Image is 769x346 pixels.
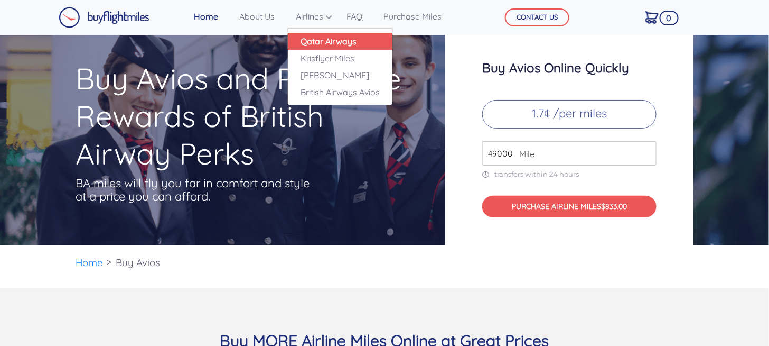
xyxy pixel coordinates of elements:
p: BA miles will fly you far in comfort and style at a price you can afford. [76,177,313,203]
p: transfers within 24 hours [482,170,657,179]
span: 0 [660,11,679,25]
a: Buy Flight Miles Logo [59,4,149,31]
a: British Airways Avios [288,84,392,101]
a: Home [190,6,222,27]
h3: Buy Avios Online Quickly [482,61,657,75]
img: Cart [645,11,659,24]
a: Qatar Airways [288,33,392,50]
a: Home [76,256,103,269]
span: Mile [514,148,535,160]
span: $833.00 [601,202,627,211]
button: PURCHASE AIRLINE MILES$833.00 [482,196,657,217]
a: About Us [235,6,279,27]
a: Airlines [292,6,330,27]
button: CONTACT US [505,8,569,26]
p: 1.7¢ /per miles [482,100,657,129]
a: Purchase Miles [379,6,446,27]
h1: Buy Avios and Reap the Rewards of British Airway Perks [76,60,404,172]
li: Buy Avios [110,245,165,280]
a: Krisflyer Miles [288,50,392,67]
a: [PERSON_NAME] [288,67,392,84]
img: Buy Flight Miles Logo [59,7,149,28]
a: 0 [641,6,663,28]
div: Airlines [287,28,393,105]
a: FAQ [342,6,367,27]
